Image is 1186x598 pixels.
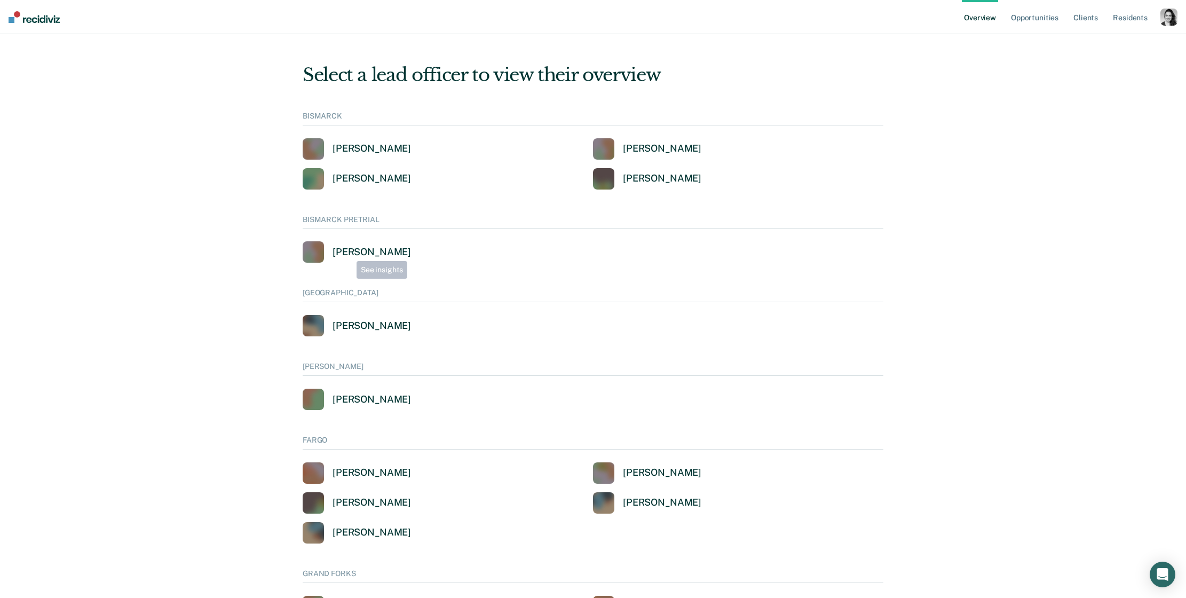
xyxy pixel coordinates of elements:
[333,467,411,479] div: [PERSON_NAME]
[303,288,883,302] div: [GEOGRAPHIC_DATA]
[1150,562,1175,587] div: Open Intercom Messenger
[333,394,411,406] div: [PERSON_NAME]
[623,497,701,509] div: [PERSON_NAME]
[623,172,701,185] div: [PERSON_NAME]
[333,246,411,258] div: [PERSON_NAME]
[9,11,60,23] img: Recidiviz
[333,320,411,332] div: [PERSON_NAME]
[593,138,701,160] a: [PERSON_NAME]
[593,168,701,190] a: [PERSON_NAME]
[303,522,411,544] a: [PERSON_NAME]
[303,64,883,86] div: Select a lead officer to view their overview
[303,168,411,190] a: [PERSON_NAME]
[303,389,411,410] a: [PERSON_NAME]
[333,172,411,185] div: [PERSON_NAME]
[303,315,411,336] a: [PERSON_NAME]
[333,526,411,539] div: [PERSON_NAME]
[333,143,411,155] div: [PERSON_NAME]
[303,112,883,125] div: BISMARCK
[303,569,883,583] div: GRAND FORKS
[303,138,411,160] a: [PERSON_NAME]
[623,467,701,479] div: [PERSON_NAME]
[303,215,883,229] div: BISMARCK PRETRIAL
[303,362,883,376] div: [PERSON_NAME]
[303,462,411,484] a: [PERSON_NAME]
[303,436,883,450] div: FARGO
[593,492,701,514] a: [PERSON_NAME]
[303,492,411,514] a: [PERSON_NAME]
[303,241,411,263] a: [PERSON_NAME]
[623,143,701,155] div: [PERSON_NAME]
[333,497,411,509] div: [PERSON_NAME]
[593,462,701,484] a: [PERSON_NAME]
